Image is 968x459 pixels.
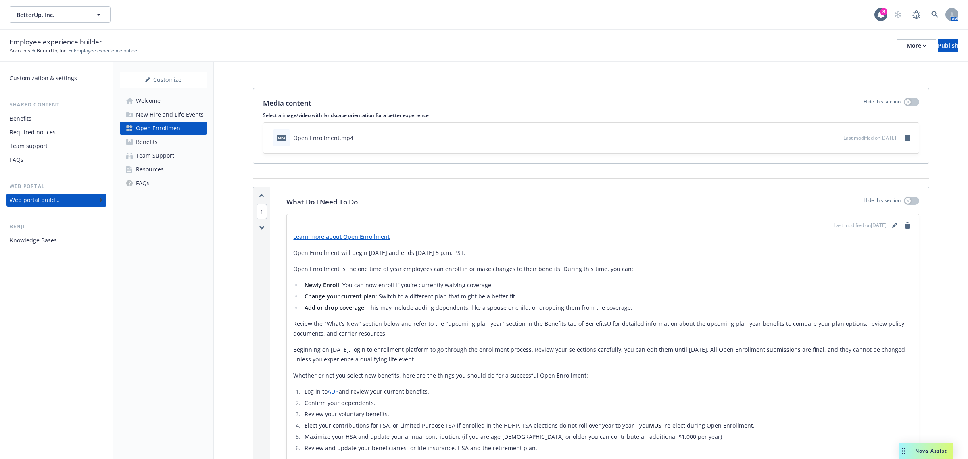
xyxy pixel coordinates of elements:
button: BetterUp, Inc. [10,6,111,23]
button: Customize [120,72,207,88]
a: Open Enrollment [120,122,207,135]
p: Media content [263,98,311,108]
p: Select a image/video with landscape orientation for a better experience [263,112,919,119]
div: Web portal builder [10,194,60,207]
a: BetterUp, Inc. [37,47,67,54]
a: Required notices [6,126,106,139]
button: 1 [257,207,267,216]
div: Publish [938,40,958,52]
a: Start snowing [890,6,906,23]
a: FAQs [6,153,106,166]
span: Nova Assist [915,447,947,454]
div: FAQs [10,153,23,166]
a: remove [903,221,912,230]
strong: MUST [649,421,665,429]
a: Customization & settings [6,72,106,85]
span: Last modified on [DATE] [834,222,887,229]
strong: Change your current plan [305,292,376,300]
a: Benefits [6,112,106,125]
div: Customization & settings [10,72,77,85]
li: Review your voluntary benefits. [302,409,912,419]
a: Team Support [120,149,207,162]
div: New Hire and Life Events [136,108,204,121]
div: Benji [6,223,106,231]
div: Team support [10,140,48,152]
li: Log in to and review your current benefits. [302,387,912,396]
a: Web portal builder [6,194,106,207]
a: Report a Bug [908,6,924,23]
button: Nova Assist [899,443,953,459]
a: remove [903,133,912,143]
span: BetterUp, Inc. [17,10,86,19]
span: Last modified on [DATE] [843,134,896,141]
p: Beginning on [DATE], login to enrollment platform to go through the enrollment process. Review yo... [293,345,912,364]
button: More [897,39,936,52]
strong: Newly Enroll [305,281,339,289]
span: 1 [257,204,267,219]
div: Shared content [6,101,106,109]
button: Publish [938,39,958,52]
li: Maximize your HSA and update your annual contribution. (if you are age [DEMOGRAPHIC_DATA] or olde... [302,432,912,442]
strong: Add or drop coverage [305,304,364,311]
a: Team support [6,140,106,152]
div: Welcome [136,94,161,107]
div: Team Support [136,149,174,162]
div: Resources [136,163,164,176]
div: FAQs [136,177,150,190]
li: : This may include adding dependents, like a spouse or child, or dropping them from the coverage. [302,303,912,313]
a: New Hire and Life Events [120,108,207,121]
li: Confirm your dependents. [302,398,912,408]
a: Accounts [10,47,30,54]
li: Elect your contributions for FSA, or Limited Purpose FSA if enrolled in the HDHP. FSA elections d... [302,421,912,430]
p: What Do I Need To Do [286,197,358,207]
button: download file [820,134,826,142]
a: FAQs [120,177,207,190]
div: Benefits [10,112,31,125]
button: preview file [833,134,840,142]
a: Knowledge Bases [6,234,106,247]
a: editPencil [890,221,899,230]
p: Open Enrollment is the one time of year employees can enroll in or make changes to their benefits... [293,264,912,274]
span: Employee experience builder [10,37,102,47]
a: Welcome [120,94,207,107]
p: Hide this section [864,197,901,207]
li: Review and update your beneficiaries for life insurance, HSA and the retirement plan. [302,443,912,453]
div: 8 [880,8,887,15]
span: mp4 [277,135,286,141]
a: Resources [120,163,207,176]
p: Hide this section [864,98,901,108]
p: Whether or not you select new benefits, here are the things you should do for a successful Open E... [293,371,912,380]
span: Employee experience builder [74,47,139,54]
div: Benefits [136,136,158,148]
a: Learn more about Open Enrollment [293,233,390,240]
div: More [907,40,926,52]
div: Open Enrollment.mp4 [293,134,353,142]
div: Required notices [10,126,56,139]
div: Open Enrollment [136,122,182,135]
div: Web portal [6,182,106,190]
a: Benefits [120,136,207,148]
div: Drag to move [899,443,909,459]
p: Review the "What's New" section below and refer to the "upcoming plan year" section in the Benefi... [293,319,912,338]
a: ADP [328,388,339,395]
li: : Switch to a different plan that might be a better fit. [302,292,912,301]
div: Knowledge Bases [10,234,57,247]
a: Search [927,6,943,23]
li: : You can now enroll if you’re currently waiving coverage. [302,280,912,290]
p: Open Enrollment will begin [DATE] and ends [DATE] 5 p.m. PST. [293,248,912,258]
